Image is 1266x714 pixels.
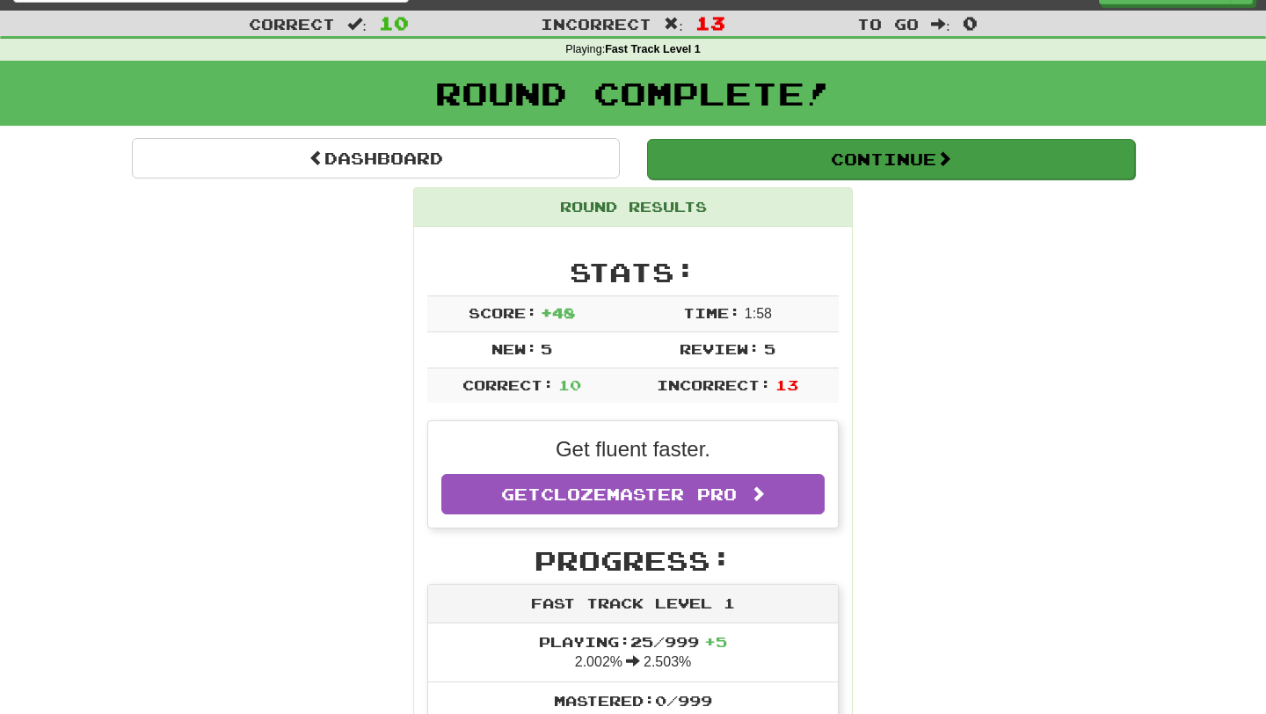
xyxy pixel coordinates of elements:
[680,340,760,357] span: Review:
[764,340,775,357] span: 5
[695,12,725,33] span: 13
[249,15,335,33] span: Correct
[414,188,852,227] div: Round Results
[491,340,537,357] span: New:
[469,304,537,321] span: Score:
[963,12,978,33] span: 0
[745,306,772,321] span: 1 : 58
[554,692,712,709] span: Mastered: 0 / 999
[462,376,554,393] span: Correct:
[132,138,620,178] a: Dashboard
[775,376,798,393] span: 13
[857,15,919,33] span: To go
[541,340,552,357] span: 5
[605,43,701,55] strong: Fast Track Level 1
[931,17,950,32] span: :
[541,15,651,33] span: Incorrect
[441,434,825,464] p: Get fluent faster.
[427,546,839,575] h2: Progress:
[347,17,367,32] span: :
[647,139,1135,179] button: Continue
[541,304,575,321] span: + 48
[428,585,838,623] div: Fast Track Level 1
[427,258,839,287] h2: Stats:
[6,76,1260,111] h1: Round Complete!
[664,17,683,32] span: :
[541,484,737,504] span: Clozemaster Pro
[379,12,409,33] span: 10
[704,633,727,650] span: + 5
[558,376,581,393] span: 10
[441,474,825,514] a: GetClozemaster Pro
[428,623,838,683] li: 2.002% 2.503%
[539,633,727,650] span: Playing: 25 / 999
[657,376,771,393] span: Incorrect:
[683,304,740,321] span: Time:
